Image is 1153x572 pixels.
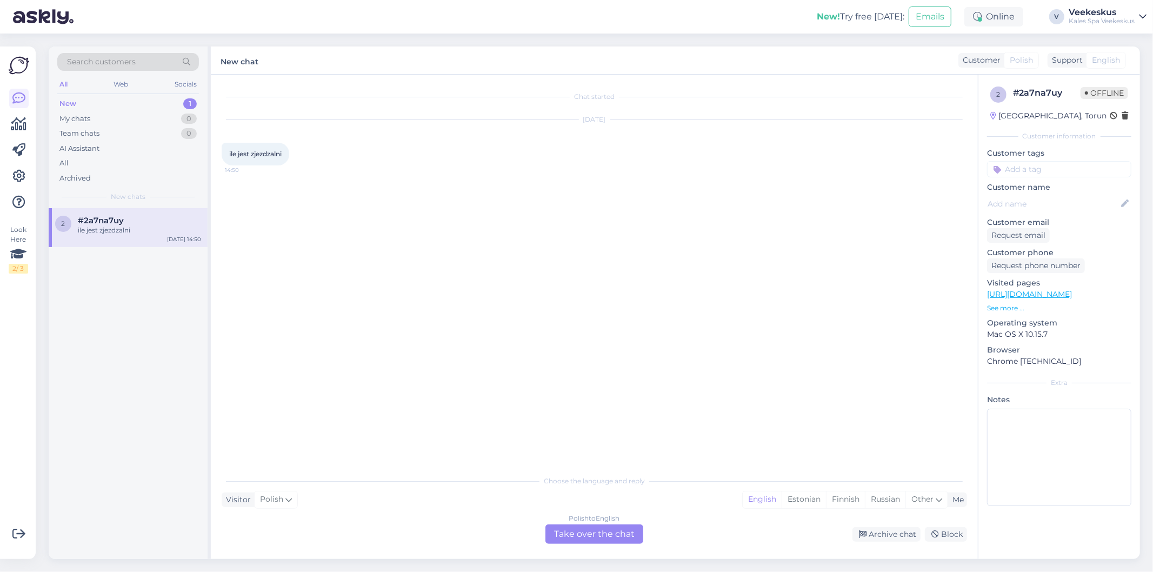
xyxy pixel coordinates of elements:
[987,329,1131,340] p: Mac OS X 10.15.7
[78,225,201,235] div: ile jest zjezdzalni
[222,92,967,102] div: Chat started
[111,192,145,202] span: New chats
[987,344,1131,356] p: Browser
[181,114,197,124] div: 0
[997,90,1001,98] span: 2
[181,128,197,139] div: 0
[987,277,1131,289] p: Visited pages
[865,491,905,508] div: Russian
[59,98,76,109] div: New
[225,166,265,174] span: 14:50
[1010,55,1033,66] span: Polish
[78,216,124,225] span: #2a7na7uy
[67,56,136,68] span: Search customers
[817,11,840,22] b: New!
[988,198,1119,210] input: Add name
[260,494,283,506] span: Polish
[62,220,65,228] span: 2
[1092,55,1120,66] span: English
[172,77,199,91] div: Socials
[1069,17,1135,25] div: Kales Spa Veekeskus
[987,303,1131,313] p: See more ...
[743,491,782,508] div: English
[987,148,1131,159] p: Customer tags
[59,173,91,184] div: Archived
[817,10,904,23] div: Try free [DATE]:
[112,77,131,91] div: Web
[59,128,99,139] div: Team chats
[222,115,967,124] div: [DATE]
[1048,55,1083,66] div: Support
[987,394,1131,405] p: Notes
[964,7,1023,26] div: Online
[569,514,620,523] div: Polish to English
[1049,9,1064,24] div: V
[987,317,1131,329] p: Operating system
[987,131,1131,141] div: Customer information
[222,476,967,486] div: Choose the language and reply
[826,491,865,508] div: Finnish
[987,228,1050,243] div: Request email
[948,494,964,506] div: Me
[911,494,934,504] span: Other
[9,225,28,274] div: Look Here
[958,55,1001,66] div: Customer
[545,524,643,544] div: Take over the chat
[183,98,197,109] div: 1
[1069,8,1147,25] a: VeekeskusKales Spa Veekeskus
[1069,8,1135,17] div: Veekeskus
[782,491,826,508] div: Estonian
[925,527,967,542] div: Block
[987,182,1131,193] p: Customer name
[987,289,1072,299] a: [URL][DOMAIN_NAME]
[987,356,1131,367] p: Chrome [TECHNICAL_ID]
[59,158,69,169] div: All
[57,77,70,91] div: All
[987,247,1131,258] p: Customer phone
[909,6,951,27] button: Emails
[987,161,1131,177] input: Add a tag
[987,378,1131,388] div: Extra
[222,494,251,506] div: Visitor
[9,55,29,76] img: Askly Logo
[59,114,90,124] div: My chats
[59,143,99,154] div: AI Assistant
[1013,87,1081,99] div: # 2a7na7uy
[987,258,1085,273] div: Request phone number
[167,235,201,243] div: [DATE] 14:50
[221,53,258,68] label: New chat
[987,217,1131,228] p: Customer email
[990,110,1107,122] div: [GEOGRAPHIC_DATA], Torun
[1081,87,1128,99] span: Offline
[9,264,28,274] div: 2 / 3
[852,527,921,542] div: Archive chat
[229,150,282,158] span: ile jest zjezdzalni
